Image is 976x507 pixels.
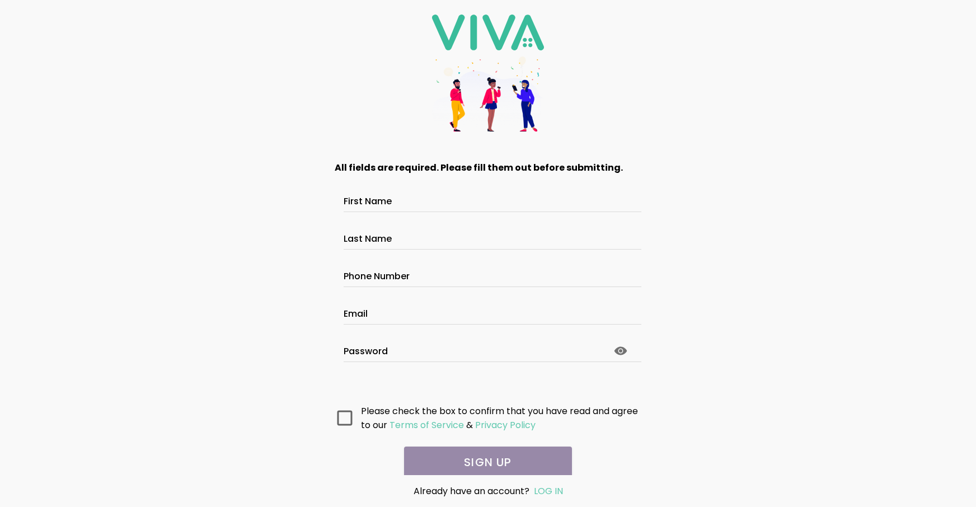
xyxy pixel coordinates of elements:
[357,484,619,498] div: Already have an account?
[358,401,645,435] ion-col: Please check the box to confirm that you have read and agree to our &
[475,419,536,431] ion-text: Privacy Policy
[335,161,623,174] strong: All fields are required. Please fill them out before submitting.
[390,419,464,431] ion-text: Terms of Service
[534,485,563,497] a: LOG IN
